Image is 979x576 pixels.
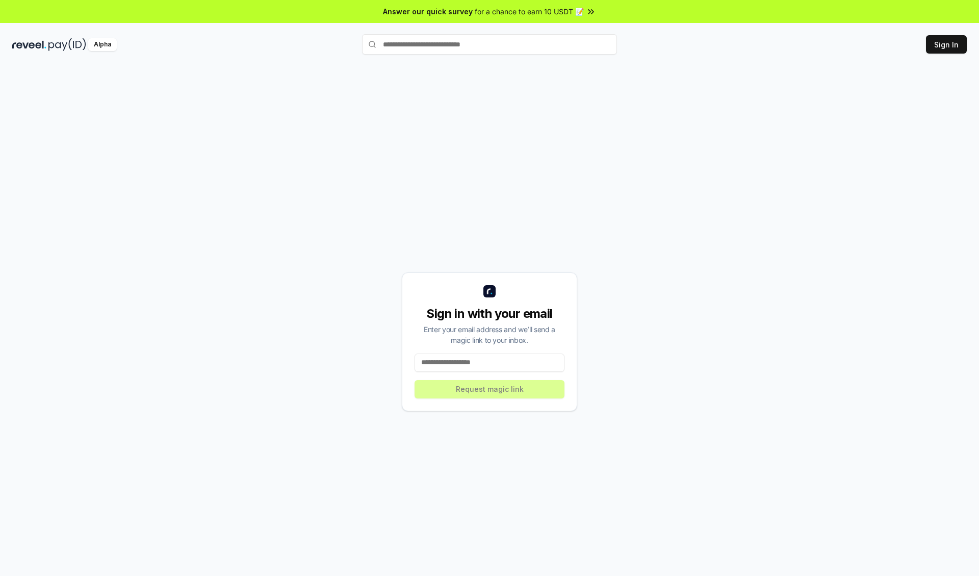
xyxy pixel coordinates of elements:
div: Sign in with your email [415,306,564,322]
div: Alpha [88,38,117,51]
img: pay_id [48,38,86,51]
span: for a chance to earn 10 USDT 📝 [475,6,584,17]
button: Sign In [926,35,967,54]
img: reveel_dark [12,38,46,51]
div: Enter your email address and we’ll send a magic link to your inbox. [415,324,564,345]
span: Answer our quick survey [383,6,473,17]
img: logo_small [483,285,496,297]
